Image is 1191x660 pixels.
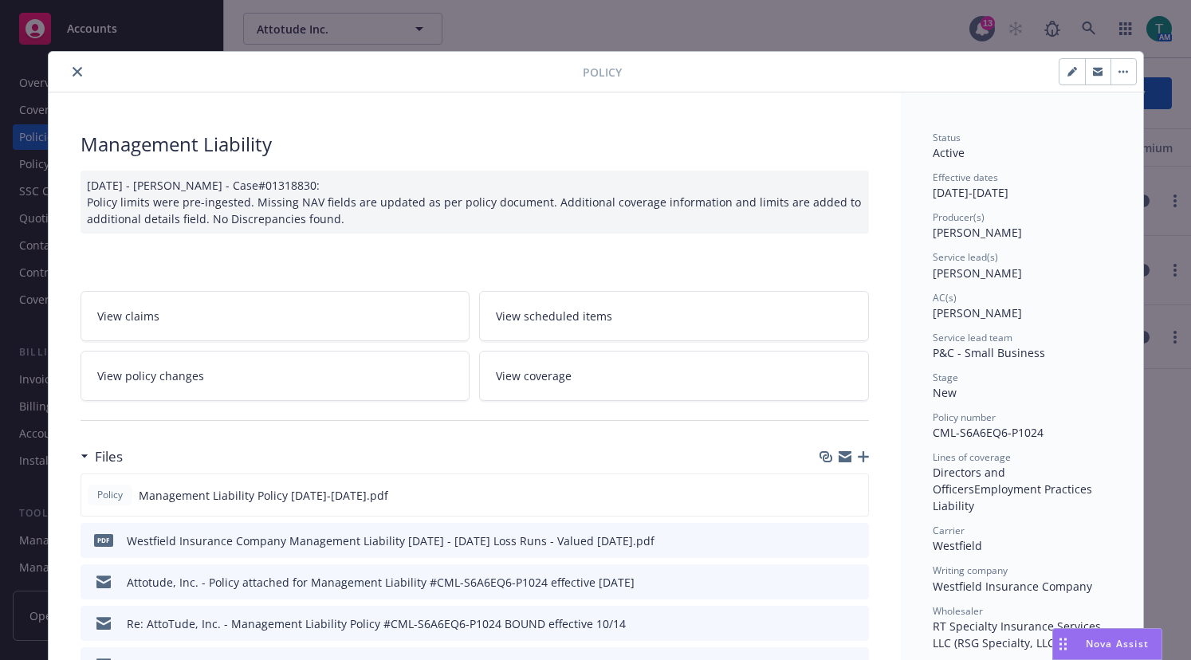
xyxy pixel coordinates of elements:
[1086,637,1149,650] span: Nova Assist
[847,487,862,504] button: preview file
[933,604,983,618] span: Wholesaler
[933,171,1111,201] div: [DATE] - [DATE]
[81,446,123,467] div: Files
[94,534,113,546] span: pdf
[496,308,612,324] span: View scheduled items
[81,351,470,401] a: View policy changes
[81,131,869,158] div: Management Liability
[823,532,835,549] button: download file
[933,619,1107,650] span: RT Specialty Insurance Services, LLC (RSG Specialty, LLC)
[933,171,998,184] span: Effective dates
[81,291,470,341] a: View claims
[127,615,626,632] div: Re: AttoTude, Inc. - Management Liability Policy #CML-S6A6EQ6-P1024 BOUND effective 10/14
[933,291,957,304] span: AC(s)
[933,411,996,424] span: Policy number
[68,62,87,81] button: close
[933,265,1022,281] span: [PERSON_NAME]
[127,574,635,591] div: Attotude, Inc. - Policy attached for Management Liability #CML-S6A6EQ6-P1024 effective [DATE]
[933,425,1044,440] span: CML-S6A6EQ6-P1024
[933,564,1008,577] span: Writing company
[1052,628,1162,660] button: Nova Assist
[933,225,1022,240] span: [PERSON_NAME]
[933,465,1008,497] span: Directors and Officers
[933,345,1045,360] span: P&C - Small Business
[1053,629,1073,659] div: Drag to move
[94,488,126,502] span: Policy
[823,615,835,632] button: download file
[933,131,961,144] span: Status
[848,574,863,591] button: preview file
[933,450,1011,464] span: Lines of coverage
[848,615,863,632] button: preview file
[933,210,985,224] span: Producer(s)
[933,145,965,160] span: Active
[139,487,388,504] span: Management Liability Policy [DATE]-[DATE].pdf
[95,446,123,467] h3: Files
[822,487,835,504] button: download file
[933,331,1012,344] span: Service lead team
[933,524,965,537] span: Carrier
[933,579,1092,594] span: Westfield Insurance Company
[933,305,1022,320] span: [PERSON_NAME]
[479,291,869,341] a: View scheduled items
[97,308,159,324] span: View claims
[583,64,622,81] span: Policy
[479,351,869,401] a: View coverage
[823,574,835,591] button: download file
[933,250,998,264] span: Service lead(s)
[97,367,204,384] span: View policy changes
[496,367,572,384] span: View coverage
[127,532,654,549] div: Westfield Insurance Company Management Liability [DATE] - [DATE] Loss Runs - Valued [DATE].pdf
[933,481,1095,513] span: Employment Practices Liability
[848,532,863,549] button: preview file
[933,538,982,553] span: Westfield
[933,385,957,400] span: New
[933,371,958,384] span: Stage
[81,171,869,234] div: [DATE] - [PERSON_NAME] - Case#01318830: Policy limits were pre-ingested. Missing NAV fields are u...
